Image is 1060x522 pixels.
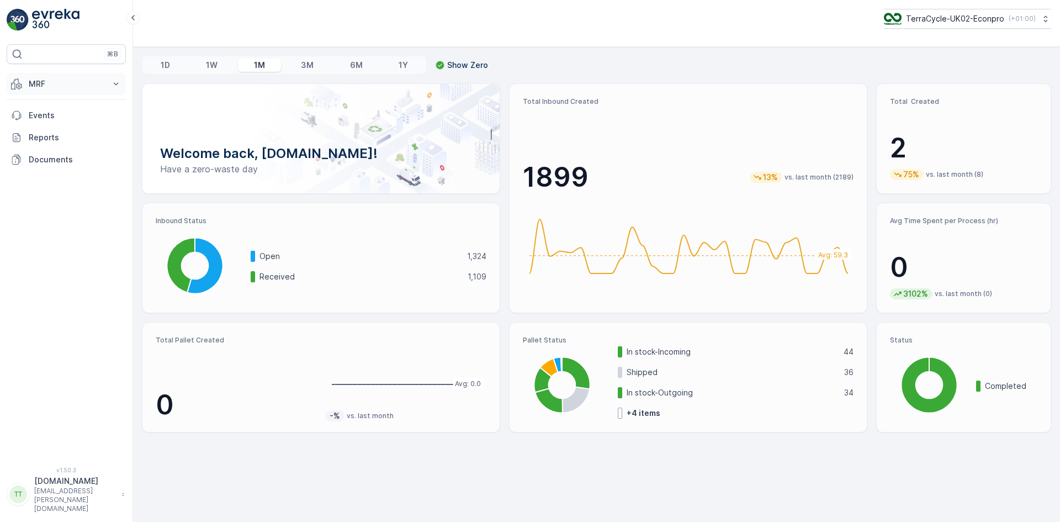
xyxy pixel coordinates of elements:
p: In stock-Outgoing [627,387,837,398]
p: 6M [350,60,363,71]
p: Welcome back, [DOMAIN_NAME]! [160,145,482,162]
p: 75% [902,169,920,180]
span: v 1.50.3 [7,467,126,473]
div: TT [9,486,27,503]
img: terracycle_logo_wKaHoWT.png [884,13,902,25]
p: 1,324 [467,251,486,262]
p: Show Zero [447,60,488,71]
p: 1M [254,60,265,71]
p: 36 [844,367,854,378]
p: Total Inbound Created [523,97,854,106]
p: MRF [29,78,104,89]
p: vs. last month [347,412,394,420]
p: ⌘B [107,50,118,59]
p: Open [259,251,460,262]
p: 3M [301,60,314,71]
p: [DOMAIN_NAME] [34,476,116,487]
p: In stock-Incoming [627,346,836,357]
button: TT[DOMAIN_NAME][EMAIL_ADDRESS][PERSON_NAME][DOMAIN_NAME] [7,476,126,513]
p: [EMAIL_ADDRESS][PERSON_NAME][DOMAIN_NAME] [34,487,116,513]
p: Completed [985,381,1037,392]
p: Have a zero-waste day [160,162,482,176]
p: ( +01:00 ) [1009,14,1036,23]
img: logo [7,9,29,31]
button: TerraCycle-UK02-Econpro(+01:00) [884,9,1051,29]
p: Total Created [890,97,1037,106]
a: Events [7,104,126,126]
p: Status [890,336,1037,345]
a: Documents [7,149,126,171]
a: Reports [7,126,126,149]
p: 1899 [523,161,589,194]
p: -% [328,410,341,421]
p: TerraCycle-UK02-Econpro [906,13,1004,24]
p: 2 [890,131,1037,165]
p: Pallet Status [523,336,854,345]
p: Inbound Status [156,217,486,225]
p: vs. last month (2189) [785,173,854,182]
p: + 4 items [627,408,660,419]
p: Events [29,110,121,121]
button: MRF [7,73,126,95]
p: Shipped [627,367,837,378]
p: 44 [844,346,854,357]
p: 1W [206,60,218,71]
p: vs. last month (0) [935,289,992,298]
p: 1D [161,60,170,71]
p: 1,109 [468,271,486,282]
p: Reports [29,132,121,143]
p: Documents [29,154,121,165]
p: 0 [890,251,1037,284]
p: 1Y [399,60,408,71]
p: 0 [156,388,316,421]
p: 34 [844,387,854,398]
p: vs. last month (8) [926,170,983,179]
p: Total Pallet Created [156,336,316,345]
img: logo_light-DOdMpM7g.png [32,9,79,31]
p: 3102% [902,288,929,299]
p: Avg Time Spent per Process (hr) [890,217,1037,225]
p: 13% [762,172,779,183]
p: Received [259,271,460,282]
